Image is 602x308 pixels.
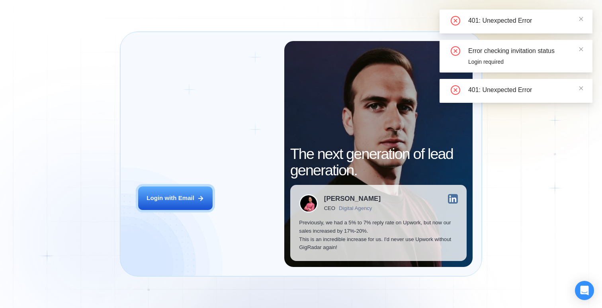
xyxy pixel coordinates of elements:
[468,85,583,95] div: 401: Unexpected Error
[290,146,467,179] h2: The next generation of lead generation.
[324,205,335,211] div: CEO
[147,194,194,202] div: Login with Email
[451,16,460,26] span: close-circle
[451,85,460,95] span: close-circle
[138,186,213,210] button: Login with Email
[451,46,460,56] span: close-circle
[339,205,372,211] div: Digital Agency
[299,219,457,252] p: Previously, we had a 5% to 7% reply rate on Upwork, but now our sales increased by 17%-20%. This ...
[579,16,584,22] span: close
[468,57,583,66] div: Login required
[468,16,583,26] div: 401: Unexpected Error
[324,195,381,202] div: [PERSON_NAME]
[579,47,584,52] span: close
[579,86,584,91] span: close
[468,46,583,56] div: Error checking invitation status
[575,281,594,300] div: Open Intercom Messenger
